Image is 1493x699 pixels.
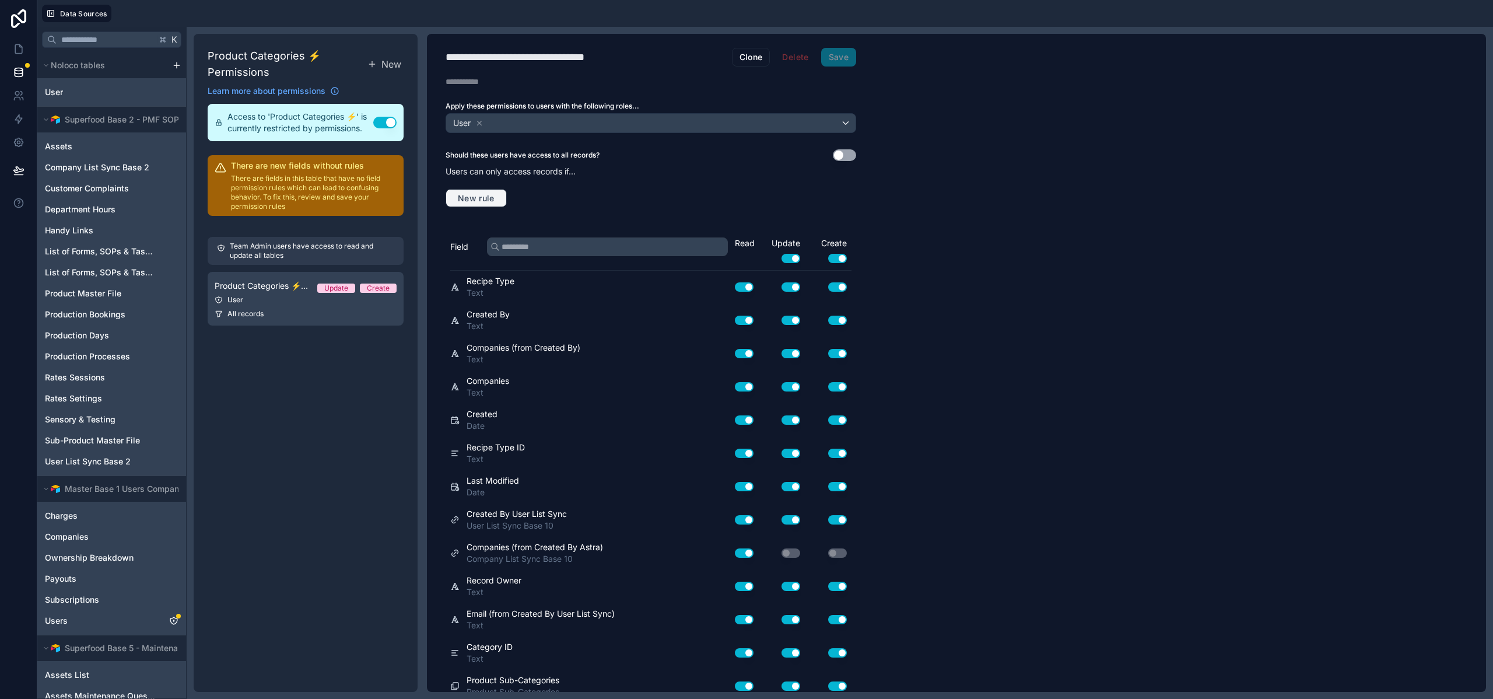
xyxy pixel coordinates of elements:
span: Text [467,320,510,332]
button: New [365,55,404,74]
div: Create [367,284,390,293]
div: User [215,295,397,305]
button: Clone [732,48,770,67]
div: Create [805,237,851,263]
span: Companies (from Created By Astra) [467,541,603,553]
div: Update [758,237,805,263]
p: There are fields in this table that have no field permission rules which can lead to confusing be... [231,174,397,211]
button: Data Sources [42,5,111,22]
span: Date [467,487,519,498]
button: User [446,113,856,133]
button: New rule [446,189,507,208]
label: Apply these permissions to users with the following roles... [446,102,856,111]
span: Record Owner [467,575,521,586]
span: Companies [467,375,509,387]
span: Created [467,408,497,420]
span: Text [467,653,513,665]
span: Created By User List Sync [467,508,567,520]
span: Product Sub-Categories [467,674,559,686]
span: K [170,36,178,44]
span: Last Modified [467,475,519,487]
span: Text [467,387,509,399]
span: User [453,117,471,129]
h1: Product Categories ⚡️ Permissions [208,48,365,81]
span: Recipe Type ID [467,442,525,453]
span: Text [467,354,580,365]
span: All records [227,309,264,319]
h2: There are new fields without rules [231,160,397,172]
p: Users can only access records if... [446,166,856,177]
span: Companies (from Created By) [467,342,580,354]
span: User List Sync Base 10 [467,520,567,532]
span: New [381,57,401,71]
span: Company List Sync Base 10 [467,553,603,565]
span: Field [450,241,468,253]
span: Text [467,586,521,598]
span: Data Sources [60,9,107,18]
span: New rule [453,193,499,204]
span: Learn more about permissions [208,85,325,97]
span: Category ID [467,641,513,653]
span: Access to 'Product Categories ⚡️' is currently restricted by permissions. [227,111,373,134]
span: Email (from Created By User List Sync) [467,608,615,620]
div: Read [735,237,758,249]
span: Date [467,420,497,432]
span: Text [467,287,514,299]
span: Created By [467,309,510,320]
span: Text [467,620,615,631]
a: Learn more about permissions [208,85,339,97]
span: Product Categories ⚡️ Permission 1 [215,280,308,292]
label: Should these users have access to all records? [446,151,600,160]
span: Recipe Type [467,275,514,287]
span: Product Sub-Categories [467,686,559,698]
a: Product Categories ⚡️ Permission 1UpdateCreateUserAll records [208,272,404,326]
span: Text [467,453,525,465]
div: Update [324,284,348,293]
p: Team Admin users have access to read and update all tables [230,242,394,260]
